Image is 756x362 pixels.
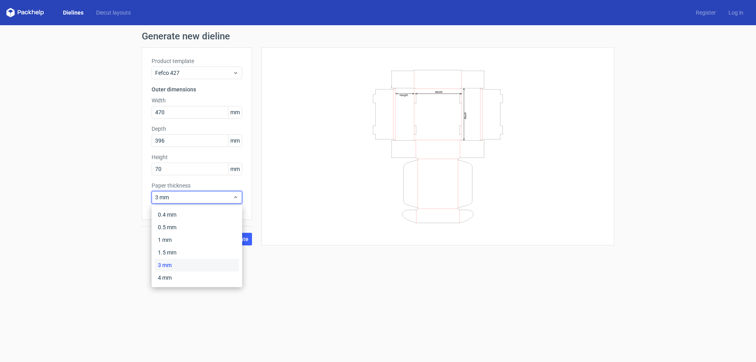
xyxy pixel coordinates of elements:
[228,135,242,147] span: mm
[152,153,242,161] label: Height
[435,90,443,93] text: Width
[152,97,242,104] label: Width
[155,271,239,284] div: 4 mm
[155,193,233,201] span: 3 mm
[57,9,90,17] a: Dielines
[152,182,242,189] label: Paper thickness
[689,9,722,17] a: Register
[152,57,242,65] label: Product template
[464,111,467,119] text: Depth
[152,125,242,133] label: Depth
[152,85,242,93] h3: Outer dimensions
[155,246,239,259] div: 1.5 mm
[155,69,233,77] span: Fefco 427
[400,93,408,97] text: Height
[155,234,239,246] div: 1 mm
[90,9,137,17] a: Diecut layouts
[155,221,239,234] div: 0.5 mm
[228,163,242,175] span: mm
[142,32,614,41] h1: Generate new dieline
[722,9,750,17] a: Log in
[228,106,242,118] span: mm
[155,208,239,221] div: 0.4 mm
[155,259,239,271] div: 3 mm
